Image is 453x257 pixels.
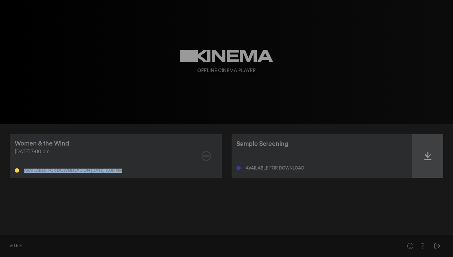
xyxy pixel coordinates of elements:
div: Available for download on [DATE] 7:00 pm [24,169,122,173]
div: Available for download [246,166,304,170]
div: Offline Cinema Player [197,67,256,75]
div: Women & the Wind [15,139,69,148]
button: Sign Out [431,240,443,252]
button: Help [404,240,416,252]
div: Sample Screening [236,139,288,149]
div: v0.5.8 [10,243,392,249]
div: [DATE] 7:00 pm [15,148,186,156]
button: Help [416,240,428,252]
